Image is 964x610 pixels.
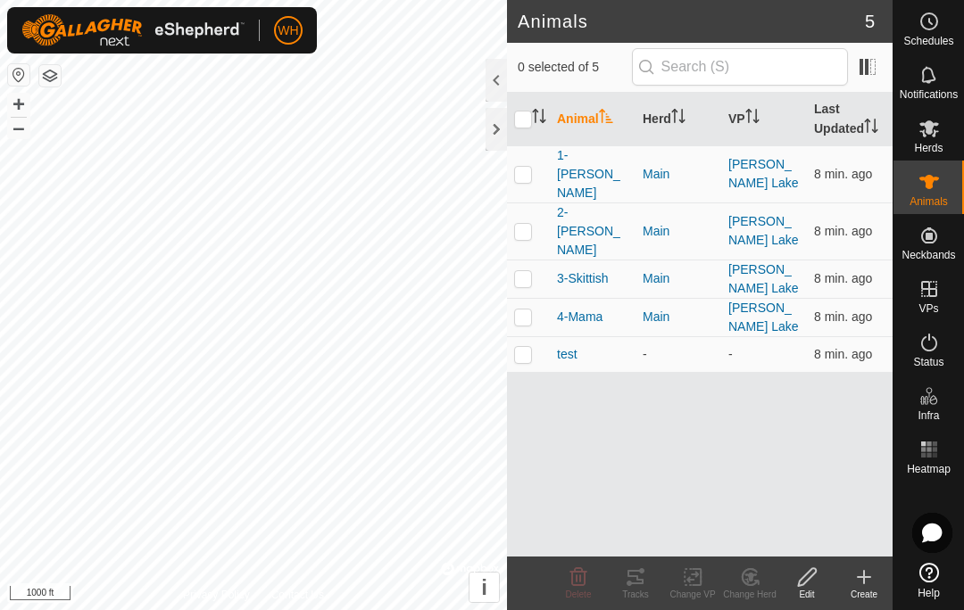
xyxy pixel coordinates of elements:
[721,93,807,146] th: VP
[566,589,592,599] span: Delete
[814,167,872,181] span: Aug 14, 2025 at 7:31 AM
[8,117,29,138] button: –
[814,271,872,285] span: Aug 14, 2025 at 7:31 AM
[8,64,29,86] button: Reset Map
[183,587,250,603] a: Privacy Policy
[900,89,958,100] span: Notifications
[557,269,609,288] span: 3-Skittish
[671,111,686,126] p-sorticon: Activate to sort
[778,588,835,601] div: Edit
[532,111,546,126] p-sorticon: Activate to sort
[643,345,714,364] div: -
[745,111,760,126] p-sorticon: Activate to sort
[907,464,951,474] span: Heatmap
[910,196,948,207] span: Animals
[632,48,848,86] input: Search (S)
[728,157,799,190] a: [PERSON_NAME] Lake
[728,301,799,334] a: [PERSON_NAME] Lake
[918,410,939,421] span: Infra
[835,588,893,601] div: Create
[865,8,875,35] span: 5
[807,93,893,146] th: Last Updated
[814,309,872,324] span: Aug 14, 2025 at 7:31 AM
[278,21,298,40] span: WH
[728,347,733,361] app-display-virtual-paddock-transition: -
[814,224,872,238] span: Aug 14, 2025 at 7:31 AM
[643,222,714,241] div: Main
[918,588,940,598] span: Help
[39,65,61,87] button: Map Layers
[518,11,865,32] h2: Animals
[643,308,714,326] div: Main
[557,308,602,326] span: 4-Mama
[643,165,714,184] div: Main
[557,345,578,364] span: test
[470,573,499,602] button: i
[914,143,943,153] span: Herds
[636,93,721,146] th: Herd
[643,269,714,288] div: Main
[728,262,799,295] a: [PERSON_NAME] Lake
[893,556,964,606] a: Help
[721,588,778,601] div: Change Herd
[599,111,613,126] p-sorticon: Activate to sort
[8,94,29,115] button: +
[918,303,938,314] span: VPs
[271,587,324,603] a: Contact Us
[728,214,799,247] a: [PERSON_NAME] Lake
[902,250,955,260] span: Neckbands
[664,588,721,601] div: Change VP
[913,357,943,367] span: Status
[550,93,636,146] th: Animal
[607,588,664,601] div: Tracks
[864,121,878,136] p-sorticon: Activate to sort
[518,58,632,77] span: 0 selected of 5
[814,347,872,361] span: Aug 14, 2025 at 7:31 AM
[557,203,628,260] span: 2-[PERSON_NAME]
[21,14,245,46] img: Gallagher Logo
[903,36,953,46] span: Schedules
[481,575,487,599] span: i
[557,146,628,202] span: 1-[PERSON_NAME]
